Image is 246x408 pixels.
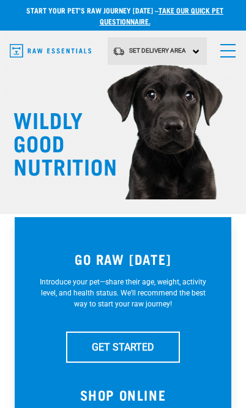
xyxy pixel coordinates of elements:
[100,8,224,23] a: take our quick pet questionnaire.
[39,387,207,402] h3: SHOP ONLINE
[66,332,180,362] a: GET STARTED
[129,47,186,54] span: Set Delivery Area
[113,46,125,56] img: van-moving.png
[214,37,236,59] a: menu
[39,251,207,267] h3: GO RAW [DATE]
[39,276,207,310] p: Introduce your pet—share their age, weight, activity level, and health status. We'll recommend th...
[13,108,136,177] h1: WILDLY GOOD NUTRITION
[10,44,91,57] img: Raw Essentials Logo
